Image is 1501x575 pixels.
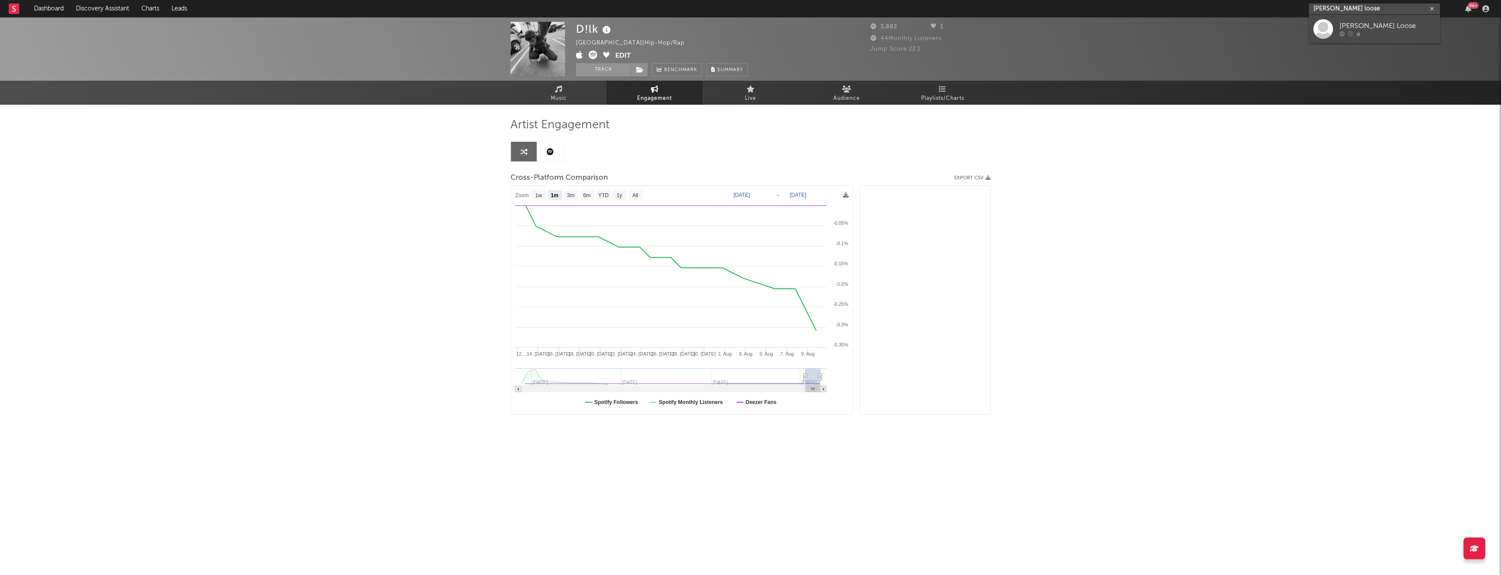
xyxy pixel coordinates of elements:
[1309,15,1440,43] a: [PERSON_NAME] Loose
[637,93,672,104] span: Engagement
[954,175,990,181] button: Export CSV
[870,24,897,30] span: 3,882
[535,192,542,199] text: 1w
[527,351,550,356] text: 14. [DATE]
[733,192,750,198] text: [DATE]
[672,351,695,356] text: 28. [DATE]
[583,192,591,199] text: 6m
[610,351,633,356] text: 22. [DATE]
[659,399,723,405] text: Spotify Monthly Listeners
[717,68,743,72] span: Summary
[836,281,848,287] text: -0.2%
[589,351,612,356] text: 20. [DATE]
[576,63,631,76] button: Track
[576,22,613,36] div: D!lk
[551,93,567,104] span: Music
[894,81,990,105] a: Playlists/Charts
[515,192,529,199] text: Zoom
[801,351,815,356] text: 9. Aug
[511,173,608,183] span: Cross-Platform Comparison
[931,24,943,30] span: 1
[598,192,609,199] text: YTD
[870,46,921,52] span: Jump Score: 22.1
[551,192,558,199] text: 1m
[511,81,607,105] a: Music
[718,351,732,356] text: 1. Aug
[1465,5,1471,12] button: 99+
[775,192,780,198] text: →
[798,81,894,105] a: Audience
[548,351,571,356] text: 16. [DATE]
[706,63,748,76] button: Summary
[921,93,964,104] span: Playlists/Charts
[739,351,752,356] text: 3. Aug
[594,399,638,405] text: Spotify Followers
[703,81,798,105] a: Live
[568,351,591,356] text: 18. [DATE]
[1340,21,1436,31] div: [PERSON_NAME] Loose
[833,220,848,226] text: -0.05%
[833,342,848,347] text: -0.35%
[615,51,631,62] button: Edit
[870,36,942,41] span: 44 Monthly Listeners
[833,93,860,104] span: Audience
[664,65,697,75] span: Benchmark
[746,399,777,405] text: Deezer Fans
[652,63,702,76] a: Benchmark
[617,192,622,199] text: 1y
[1309,3,1440,14] input: Search for artists
[833,301,848,307] text: -0.25%
[516,351,528,356] text: 12.…
[833,261,848,266] text: -0.15%
[631,351,654,356] text: 24. [DATE]
[567,192,575,199] text: 3m
[511,120,610,130] span: Artist Engagement
[576,38,695,48] div: [GEOGRAPHIC_DATA] | Hip-Hop/Rap
[760,351,773,356] text: 5. Aug
[632,192,638,199] text: All
[790,192,806,198] text: [DATE]
[836,241,848,246] text: -0.1%
[692,351,716,356] text: 30. [DATE]
[745,93,756,104] span: Live
[1468,2,1479,9] div: 99 +
[607,81,703,105] a: Engagement
[836,322,848,327] text: -0.3%
[651,351,674,356] text: 26. [DATE]
[780,351,794,356] text: 7. Aug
